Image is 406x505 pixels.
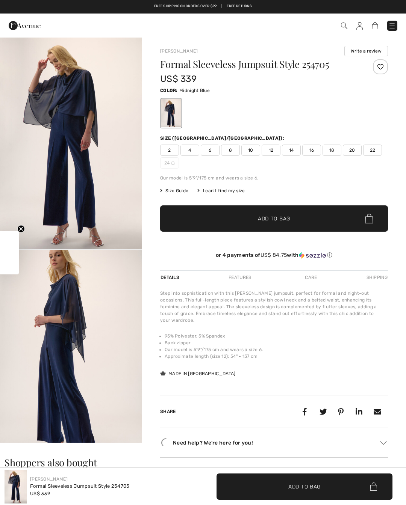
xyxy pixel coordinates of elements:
div: Made in [GEOGRAPHIC_DATA] [160,370,236,377]
div: Midnight Blue [161,99,181,127]
li: Back zipper [165,339,388,346]
div: Formal Sleeveless Jumpsuit Style 254705 [30,482,130,490]
img: Menu [388,22,396,30]
img: Sezzle [299,252,326,259]
span: 14 [282,145,301,156]
h1: Formal Sleeveless Jumpsuit Style 254705 [160,59,350,69]
a: Free shipping on orders over $99 [154,4,217,9]
div: Features [222,271,258,284]
div: or 4 payments of with [160,252,388,259]
span: 8 [221,145,240,156]
img: Formal Sleeveless Jumpsuit Style 254705 [5,470,27,503]
div: Our model is 5'9"/175 cm and wears a size 6. [160,175,388,181]
button: Add to Bag [160,205,388,232]
span: 6 [201,145,220,156]
span: 16 [302,145,321,156]
span: US$ 339 [160,74,197,84]
span: | [221,4,222,9]
li: 95% Polyester, 5% Spandex [165,333,388,339]
li: Approximate length (size 12): 54" - 137 cm [165,353,388,360]
span: Color: [160,88,178,93]
span: Midnight Blue [179,88,210,93]
span: US$ 339 [30,491,50,496]
a: [PERSON_NAME] [30,476,68,482]
span: Add to Bag [258,215,290,223]
span: US$ 84.75 [261,252,287,258]
div: Size ([GEOGRAPHIC_DATA]/[GEOGRAPHIC_DATA]): [160,135,286,142]
div: Step into sophistication with this [PERSON_NAME] jumpsuit, perfect for formal and night-out occas... [160,290,388,324]
span: 2 [160,145,179,156]
button: Add to Bag [217,473,392,500]
span: 22 [363,145,382,156]
div: Shipping [365,271,388,284]
img: ring-m.svg [171,161,175,165]
img: My Info [356,22,363,30]
span: 10 [241,145,260,156]
div: Need help? We're here for you! [160,437,388,448]
div: Care [298,271,323,284]
img: Arrow2.svg [380,441,387,445]
h3: Shoppers also bought [5,458,401,467]
span: Add to Bag [288,482,321,490]
li: Our model is 5'9"/175 cm and wears a size 6. [165,346,388,353]
div: I can't find my size [197,187,245,194]
img: Shopping Bag [372,22,378,29]
div: Details [160,271,181,284]
span: Size Guide [160,187,188,194]
span: 24 [160,157,179,169]
a: [PERSON_NAME] [160,48,198,54]
a: Free Returns [227,4,252,9]
span: 18 [323,145,341,156]
span: Share [160,409,176,414]
img: 1ère Avenue [9,18,41,33]
span: 4 [180,145,199,156]
button: Write a review [344,46,388,56]
button: Close teaser [17,225,25,232]
img: Bag.svg [365,214,373,223]
span: 12 [262,145,280,156]
img: Search [341,23,347,29]
a: 1ère Avenue [9,21,41,29]
span: 20 [343,145,362,156]
div: or 4 payments ofUS$ 84.75withSezzle Click to learn more about Sezzle [160,252,388,261]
